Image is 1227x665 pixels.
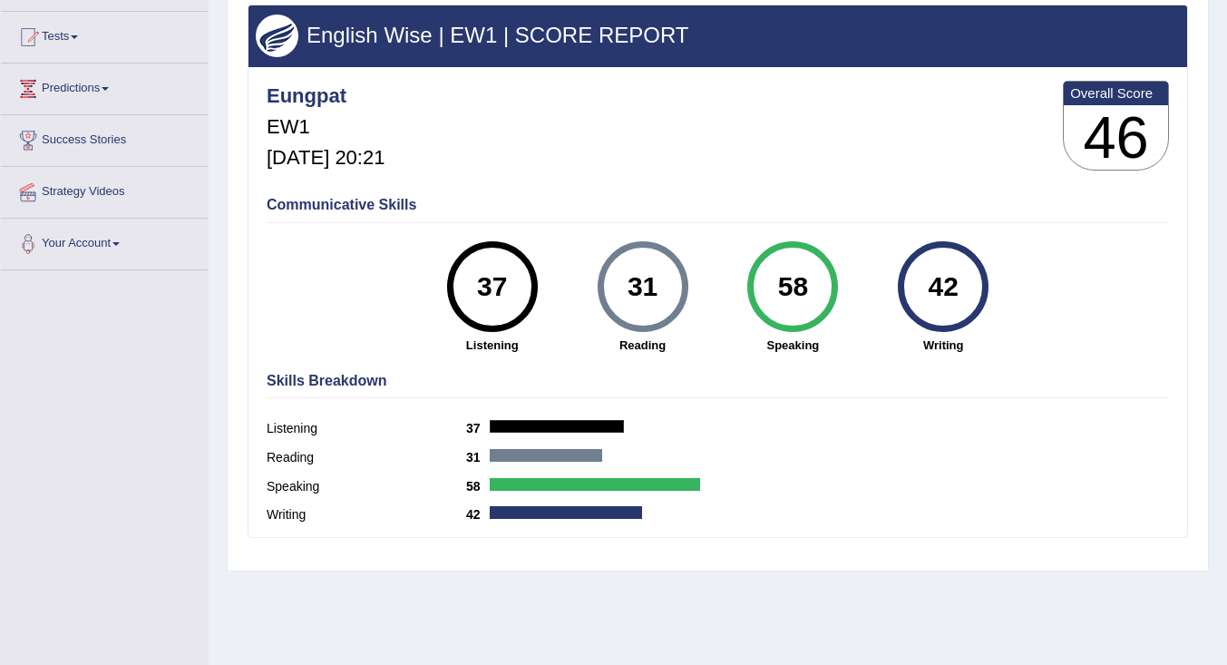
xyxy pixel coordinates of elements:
[1,115,208,161] a: Success Stories
[1,64,208,109] a: Predictions
[1,167,208,212] a: Strategy Videos
[1070,85,1162,101] b: Overall Score
[1,12,208,57] a: Tests
[760,249,826,325] div: 58
[267,373,1169,389] h4: Skills Breakdown
[459,249,525,325] div: 37
[466,450,490,465] b: 31
[267,505,466,524] label: Writing
[267,419,466,438] label: Listening
[911,249,977,325] div: 42
[466,479,490,494] b: 58
[577,337,709,354] strong: Reading
[1,219,208,264] a: Your Account
[267,477,466,496] label: Speaking
[267,85,385,107] h4: Eungpat
[877,337,1009,354] strong: Writing
[609,249,676,325] div: 31
[267,448,466,467] label: Reading
[466,507,490,522] b: 42
[256,15,298,57] img: wings.png
[426,337,559,354] strong: Listening
[267,116,385,138] h5: EW1
[256,24,1180,47] h3: English Wise | EW1 | SCORE REPORT
[267,197,1169,213] h4: Communicative Skills
[466,421,490,435] b: 37
[726,337,859,354] strong: Speaking
[1064,105,1168,171] h3: 46
[267,147,385,169] h5: [DATE] 20:21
